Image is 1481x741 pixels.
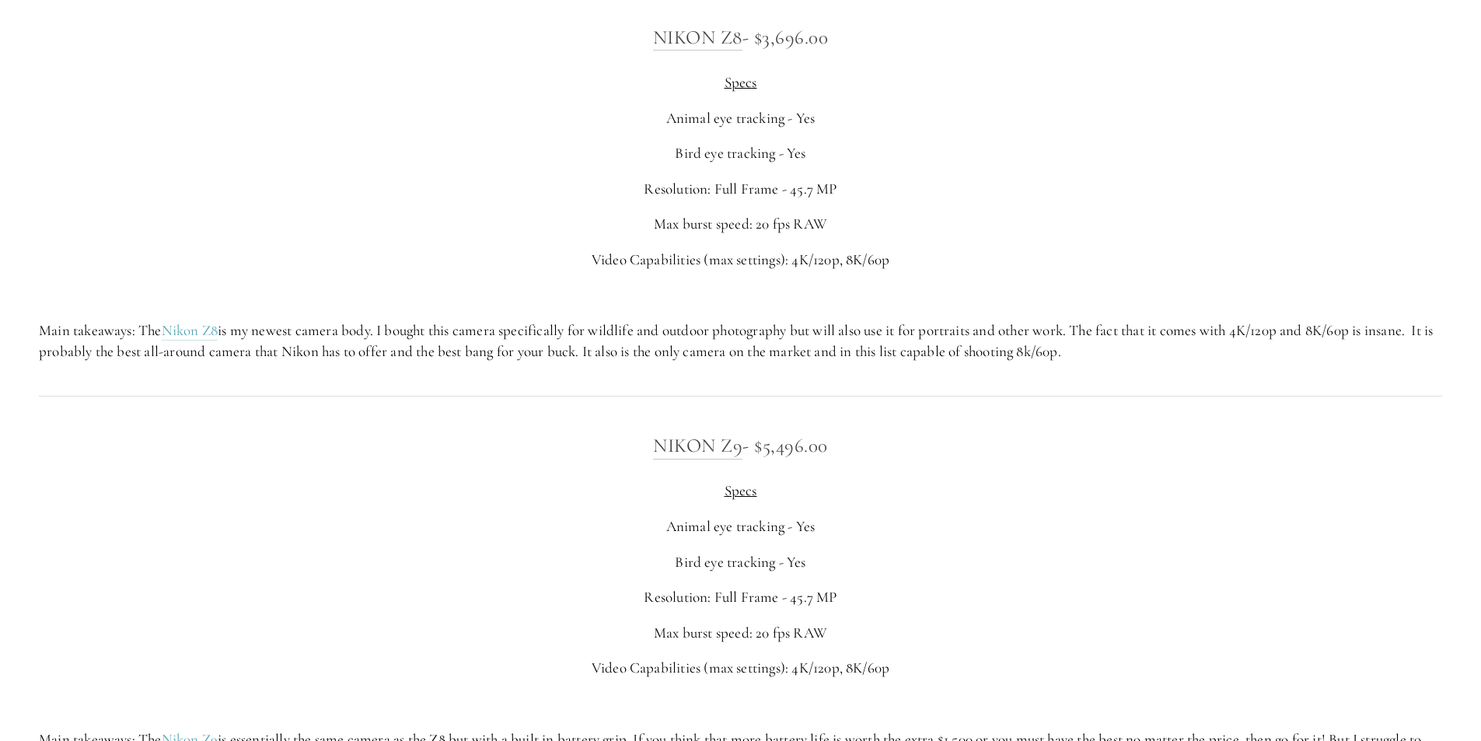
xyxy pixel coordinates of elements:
[39,320,1442,362] p: Main takeaways: The is my newest camera body. I bought this camera specifically for wildlife and ...
[725,73,757,91] span: Specs
[39,516,1442,537] p: Animal eye tracking - Yes
[39,587,1442,608] p: Resolution: Full Frame - 45.7 MP
[39,623,1442,644] p: Max burst speed: 20 fps RAW
[653,434,742,459] a: Nikon Z9
[39,430,1442,461] h3: - $5,496.00
[39,179,1442,200] p: Resolution: Full Frame - 45.7 MP
[39,658,1442,679] p: Video Capabilities (max settings): 4K/120p, 8K/60p
[653,26,742,51] a: Nikon Z8
[39,143,1442,164] p: Bird eye tracking - Yes
[39,214,1442,235] p: Max burst speed: 20 fps RAW
[39,22,1442,53] h3: - $3,696.00
[725,481,757,499] span: Specs
[39,108,1442,129] p: Animal eye tracking - Yes
[39,250,1442,271] p: Video Capabilities (max settings): 4K/120p, 8K/60p
[162,321,218,341] a: Nikon Z8
[39,552,1442,573] p: Bird eye tracking - Yes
